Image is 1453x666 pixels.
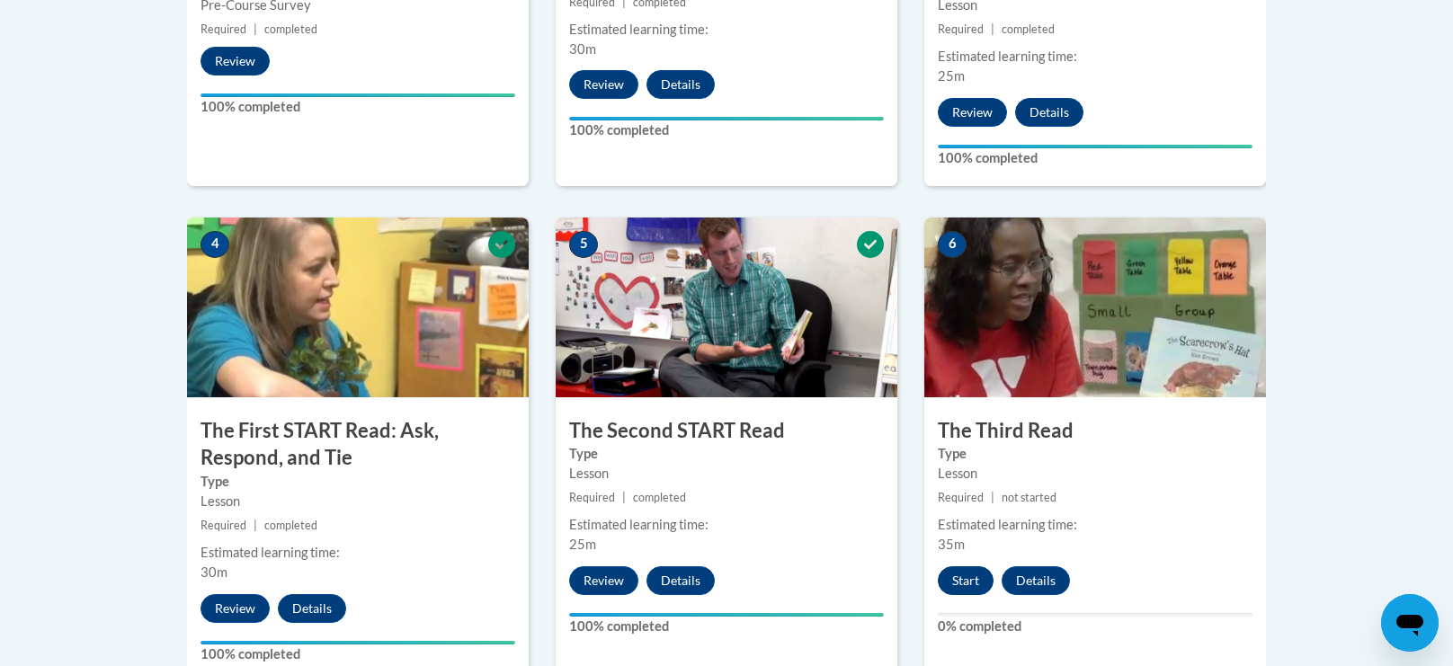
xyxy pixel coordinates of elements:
[569,70,638,99] button: Review
[1002,566,1070,595] button: Details
[938,231,967,258] span: 6
[938,617,1252,636] label: 0% completed
[569,613,884,617] div: Your progress
[938,491,984,504] span: Required
[264,22,317,36] span: completed
[201,93,515,97] div: Your progress
[569,120,884,140] label: 100% completed
[938,145,1252,148] div: Your progress
[646,566,715,595] button: Details
[1002,491,1056,504] span: not started
[201,641,515,644] div: Your progress
[1381,594,1439,652] iframe: Button to launch messaging window
[938,537,965,552] span: 35m
[938,444,1252,464] label: Type
[938,515,1252,535] div: Estimated learning time:
[254,519,257,532] span: |
[201,22,246,36] span: Required
[938,566,994,595] button: Start
[569,537,596,552] span: 25m
[201,543,515,563] div: Estimated learning time:
[254,22,257,36] span: |
[924,218,1266,397] img: Course Image
[187,218,529,397] img: Course Image
[633,491,686,504] span: completed
[622,491,626,504] span: |
[201,492,515,511] div: Lesson
[201,47,270,75] button: Review
[201,231,229,258] span: 4
[569,491,615,504] span: Required
[264,519,317,532] span: completed
[556,218,897,397] img: Course Image
[991,491,994,504] span: |
[938,464,1252,484] div: Lesson
[1002,22,1055,36] span: completed
[569,617,884,636] label: 100% completed
[569,231,598,258] span: 5
[278,594,346,623] button: Details
[201,564,227,580] span: 30m
[991,22,994,36] span: |
[938,68,965,84] span: 25m
[569,566,638,595] button: Review
[201,97,515,117] label: 100% completed
[569,444,884,464] label: Type
[187,417,529,473] h3: The First START Read: Ask, Respond, and Tie
[569,41,596,57] span: 30m
[201,472,515,492] label: Type
[646,70,715,99] button: Details
[938,98,1007,127] button: Review
[938,47,1252,67] div: Estimated learning time:
[569,117,884,120] div: Your progress
[924,417,1266,445] h3: The Third Read
[938,22,984,36] span: Required
[201,594,270,623] button: Review
[569,464,884,484] div: Lesson
[201,644,515,664] label: 100% completed
[201,519,246,532] span: Required
[1015,98,1083,127] button: Details
[938,148,1252,168] label: 100% completed
[569,515,884,535] div: Estimated learning time:
[569,20,884,40] div: Estimated learning time:
[556,417,897,445] h3: The Second START Read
